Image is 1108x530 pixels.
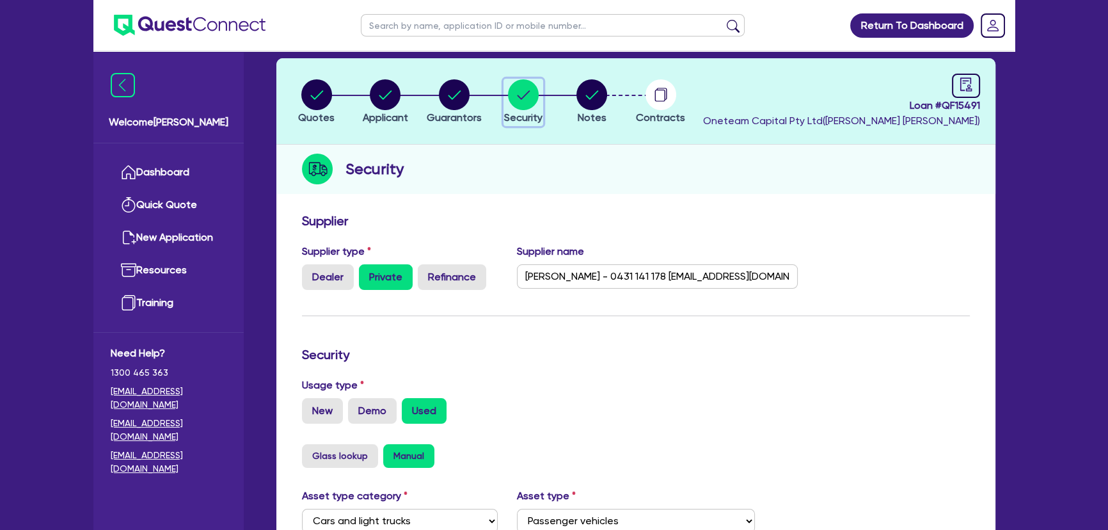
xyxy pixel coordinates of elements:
[345,157,404,181] h2: Security
[111,73,135,97] img: icon-menu-close
[302,213,970,229] h3: Supplier
[121,295,136,310] img: training
[361,14,745,36] input: Search by name, application ID or mobile number...
[635,79,686,126] button: Contracts
[302,488,408,504] label: Asset type category
[503,79,543,126] button: Security
[426,79,482,126] button: Guarantors
[418,264,486,290] label: Refinance
[636,111,685,124] span: Contracts
[111,385,226,412] a: [EMAIL_ADDRESS][DOMAIN_NAME]
[111,189,226,221] a: Quick Quote
[114,15,265,36] img: quest-connect-logo-blue
[111,221,226,254] a: New Application
[576,79,608,126] button: Notes
[111,366,226,380] span: 1300 465 363
[517,488,576,504] label: Asset type
[578,111,606,124] span: Notes
[302,444,378,468] button: Glass lookup
[109,115,228,130] span: Welcome [PERSON_NAME]
[298,111,335,124] span: Quotes
[111,287,226,319] a: Training
[359,264,413,290] label: Private
[302,378,364,393] label: Usage type
[121,197,136,213] img: quick-quote
[504,111,542,124] span: Security
[111,417,226,444] a: [EMAIL_ADDRESS][DOMAIN_NAME]
[402,398,447,424] label: Used
[111,346,226,361] span: Need Help?
[297,79,335,126] button: Quotes
[121,230,136,245] img: new-application
[850,13,974,38] a: Return To Dashboard
[976,9,1009,42] a: Dropdown toggle
[111,254,226,287] a: Resources
[959,77,973,92] span: audit
[302,398,343,424] label: New
[703,98,980,113] span: Loan # QF15491
[348,398,397,424] label: Demo
[363,111,408,124] span: Applicant
[111,156,226,189] a: Dashboard
[121,262,136,278] img: resources
[703,115,980,127] span: Oneteam Capital Pty Ltd ( [PERSON_NAME] [PERSON_NAME] )
[111,449,226,476] a: [EMAIL_ADDRESS][DOMAIN_NAME]
[517,244,584,259] label: Supplier name
[302,244,371,259] label: Supplier type
[427,111,482,124] span: Guarantors
[383,444,434,468] button: Manual
[302,264,354,290] label: Dealer
[362,79,409,126] button: Applicant
[302,154,333,184] img: step-icon
[302,347,970,362] h3: Security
